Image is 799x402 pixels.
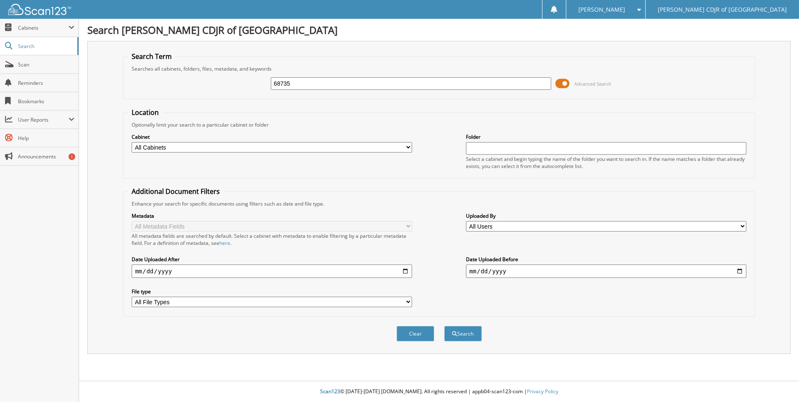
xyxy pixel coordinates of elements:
[87,23,791,37] h1: Search [PERSON_NAME] CDJR of [GEOGRAPHIC_DATA]
[466,256,746,263] label: Date Uploaded Before
[466,155,746,170] div: Select a cabinet and begin typing the name of the folder you want to search in. If the name match...
[578,7,625,12] span: [PERSON_NAME]
[79,382,799,402] div: © [DATE]-[DATE] [DOMAIN_NAME]. All rights reserved | appb04-scan123-com |
[132,133,412,140] label: Cabinet
[18,153,74,160] span: Announcements
[18,98,74,105] span: Bookmarks
[132,265,412,278] input: start
[127,52,176,61] legend: Search Term
[127,200,751,207] div: Enhance your search for specific documents using filters such as date and file type.
[397,326,434,341] button: Clear
[18,61,74,68] span: Scan
[18,135,74,142] span: Help
[444,326,482,341] button: Search
[18,43,73,50] span: Search
[658,7,787,12] span: [PERSON_NAME] CDJR of [GEOGRAPHIC_DATA]
[132,288,412,295] label: File type
[132,232,412,247] div: All metadata fields are searched by default. Select a cabinet with metadata to enable filtering b...
[132,212,412,219] label: Metadata
[219,239,230,247] a: here
[69,153,75,160] div: 1
[466,133,746,140] label: Folder
[127,65,751,72] div: Searches all cabinets, folders, files, metadata, and keywords
[320,388,340,395] span: Scan123
[466,265,746,278] input: end
[127,187,224,196] legend: Additional Document Filters
[18,24,69,31] span: Cabinets
[574,81,611,87] span: Advanced Search
[127,121,751,128] div: Optionally limit your search to a particular cabinet or folder
[466,212,746,219] label: Uploaded By
[18,116,69,123] span: User Reports
[18,79,74,87] span: Reminders
[527,388,558,395] a: Privacy Policy
[132,256,412,263] label: Date Uploaded After
[127,108,163,117] legend: Location
[8,4,71,15] img: scan123-logo-white.svg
